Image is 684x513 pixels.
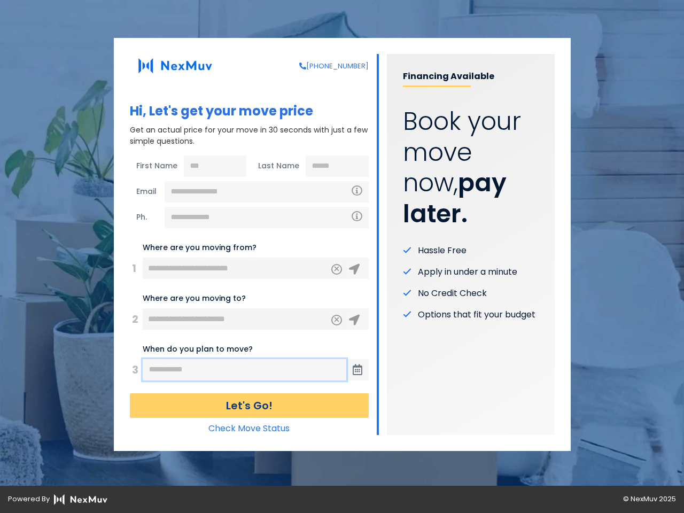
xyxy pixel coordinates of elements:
[130,125,369,147] p: Get an actual price for your move in 30 seconds with just a few simple questions.
[299,61,369,72] a: [PHONE_NUMBER]
[208,422,290,434] a: Check Move Status
[130,54,221,78] img: NexMuv
[403,70,539,87] p: Financing Available
[143,242,256,253] label: Where are you moving from?
[130,207,165,228] span: Ph.
[403,166,507,231] strong: pay later.
[331,264,342,275] button: Clear
[331,315,342,325] button: Clear
[143,293,246,304] label: Where are you moving to?
[418,287,487,300] span: No Credit Check
[418,266,517,278] span: Apply in under a minute
[418,244,467,257] span: Hassle Free
[143,344,253,355] label: When do you plan to move?
[143,258,347,279] input: 123 Main St, City, ST ZIP
[130,104,369,119] h1: Hi, Let's get your move price
[130,181,165,203] span: Email
[418,308,535,321] span: Options that fit your budget
[130,393,369,418] button: Let's Go!
[403,106,539,229] p: Book your move now,
[342,494,684,505] div: © NexMuv 2025
[130,156,184,177] span: First Name
[252,156,306,177] span: Last Name
[143,308,347,330] input: 456 Elm St, City, ST ZIP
